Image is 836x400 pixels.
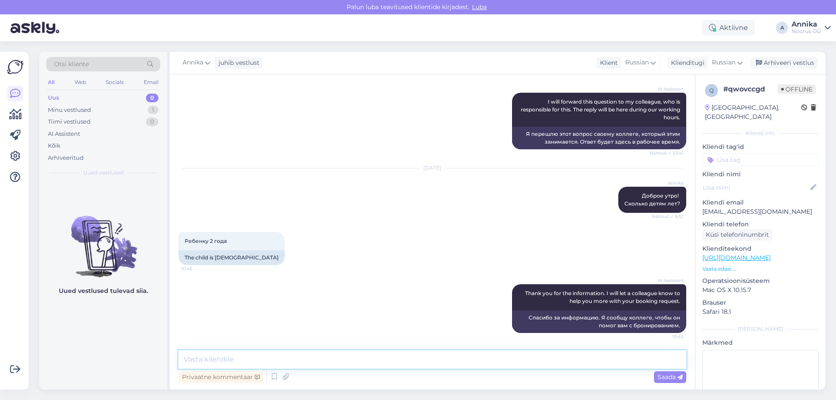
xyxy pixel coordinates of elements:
div: [PERSON_NAME] [702,325,819,333]
div: Klient [597,58,618,67]
div: Web [73,77,88,88]
img: No chats [39,200,167,279]
div: [GEOGRAPHIC_DATA], [GEOGRAPHIC_DATA] [705,103,801,121]
div: 0 [146,118,158,126]
div: A [776,22,788,34]
div: 1 [148,106,158,114]
p: Operatsioonisüsteem [702,276,819,286]
div: Minu vestlused [48,106,91,114]
p: Mac OS X 10.15.7 [702,286,819,295]
span: AI Assistent [651,277,684,284]
a: [URL][DOMAIN_NAME] [702,254,771,262]
span: Nähtud ✓ 23:41 [650,150,684,156]
div: juhib vestlust [215,58,260,67]
span: Otsi kliente [54,60,89,69]
div: Email [142,77,160,88]
a: AnnikaNoorus OÜ [792,21,831,35]
span: Saada [657,373,683,381]
div: Noorus OÜ [792,28,821,35]
p: Uued vestlused tulevad siia. [59,286,148,296]
p: Safari 18.1 [702,307,819,316]
span: Annika [651,180,684,186]
p: Märkmed [702,338,819,347]
div: All [46,77,56,88]
div: Kliendi info [702,129,819,137]
input: Lisa nimi [703,183,809,192]
span: Russian [625,58,649,67]
span: Russian [712,58,735,67]
span: Nähtud ✓ 8:32 [651,213,684,220]
div: Privaatne kommentaar [179,371,263,383]
div: Klienditugi [667,58,705,67]
span: Доброе утро! Сколько детям лет? [624,192,680,207]
div: # qwovccgd [723,84,778,94]
div: Я перешлю этот вопрос своему коллеге, который этим занимается. Ответ будет здесь в рабочее время. [512,127,686,149]
span: q [709,87,714,94]
p: Brauser [702,298,819,307]
span: Ребенку 2 года [185,238,227,244]
p: Kliendi telefon [702,220,819,229]
div: Tiimi vestlused [48,118,91,126]
img: Askly Logo [7,59,24,75]
div: Arhiveeritud [48,154,84,162]
div: Socials [104,77,125,88]
p: Kliendi email [702,198,819,207]
p: Kliendi tag'id [702,142,819,151]
div: Küsi telefoninumbrit [702,229,772,241]
span: 10:45 [181,266,214,272]
div: The child is [DEMOGRAPHIC_DATA] [179,250,285,265]
p: [EMAIL_ADDRESS][DOMAIN_NAME] [702,207,819,216]
span: Thank you for the information. I will let a colleague know to help you more with your booking req... [525,290,681,304]
div: 0 [146,94,158,102]
span: I will forward this question to my colleague, who is responsible for this. The reply will be here... [521,98,681,121]
span: Uued vestlused [83,169,124,177]
p: Kliendi nimi [702,170,819,179]
span: AI Assistent [651,86,684,92]
p: Vaata edasi ... [702,265,819,273]
span: Luba [469,3,489,11]
div: Arhiveeri vestlus [751,57,818,69]
p: Klienditeekond [702,244,819,253]
div: Uus [48,94,59,102]
div: [DATE] [179,164,686,172]
div: AI Assistent [48,130,80,138]
div: Aktiivne [702,20,755,36]
input: Lisa tag [702,153,819,166]
span: Offline [778,84,816,94]
span: Annika [182,58,203,67]
div: Annika [792,21,821,28]
div: Kõik [48,141,61,150]
span: 10:45 [651,333,684,340]
div: Спасибо за информацию. Я сообщу коллеге, чтобы он помог вам с бронированием. [512,310,686,333]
